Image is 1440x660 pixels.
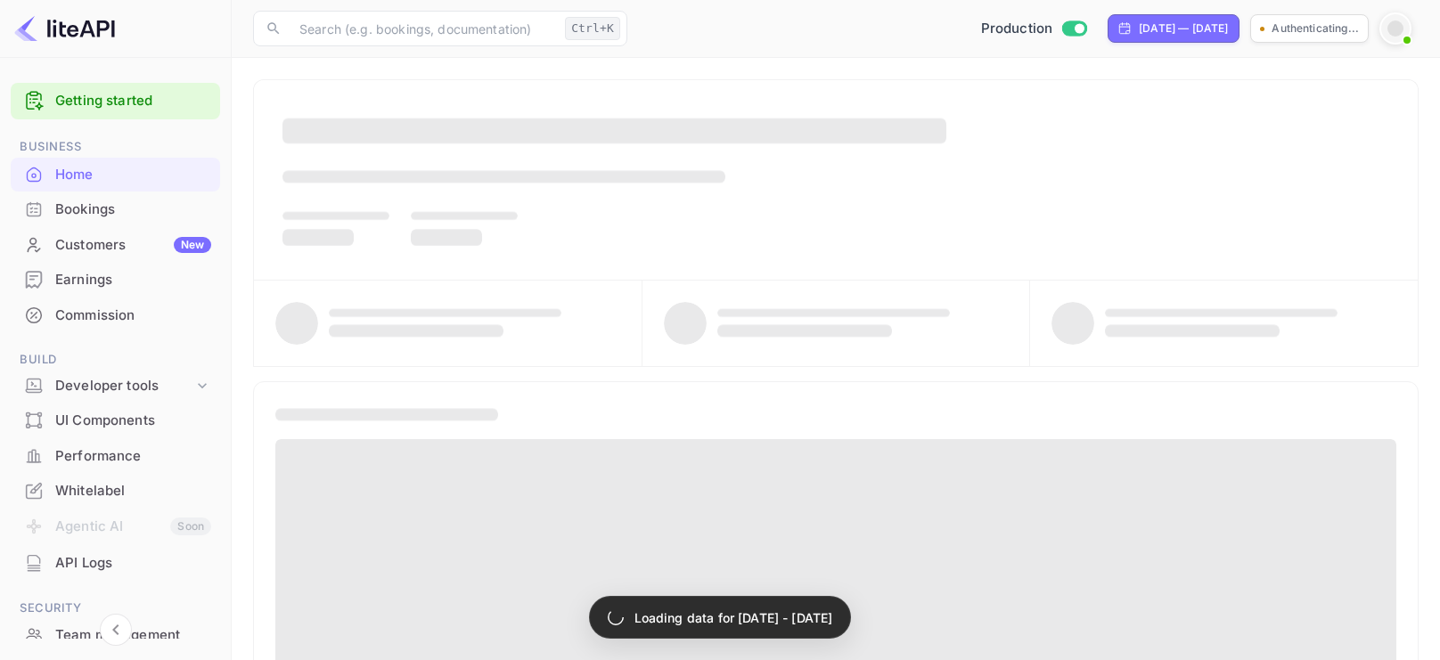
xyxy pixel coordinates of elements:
div: Developer tools [55,376,193,396]
p: Loading data for [DATE] - [DATE] [634,608,833,627]
div: Getting started [11,83,220,119]
div: CustomersNew [11,228,220,263]
a: Home [11,158,220,191]
input: Search (e.g. bookings, documentation) [289,11,558,46]
div: Bookings [11,192,220,227]
div: UI Components [55,411,211,431]
a: Whitelabel [11,474,220,507]
div: Customers [55,235,211,256]
div: Commission [11,298,220,333]
div: Team management [55,625,211,646]
div: Performance [55,446,211,467]
div: API Logs [11,546,220,581]
div: Home [55,165,211,185]
div: Click to change the date range period [1108,14,1240,43]
div: Earnings [11,263,220,297]
div: UI Components [11,403,220,438]
div: API Logs [55,553,211,574]
a: Earnings [11,263,220,296]
button: Collapse navigation [100,614,132,646]
div: Whitelabel [55,481,211,501]
div: Developer tools [11,371,220,402]
a: UI Components [11,403,220,436]
img: LiteAPI logo [14,14,115,43]
div: Switch to Sandbox mode [974,19,1094,39]
div: Commission [55,306,211,326]
span: Production [981,19,1053,39]
div: Bookings [55,200,211,220]
a: Team management [11,618,220,651]
div: Team management [11,618,220,653]
div: [DATE] — [DATE] [1139,20,1228,37]
div: Home [11,158,220,192]
div: Whitelabel [11,474,220,509]
p: Authenticating... [1272,20,1359,37]
div: Performance [11,439,220,474]
a: Getting started [55,91,211,111]
div: Earnings [55,270,211,290]
a: Commission [11,298,220,331]
a: Performance [11,439,220,472]
a: API Logs [11,546,220,579]
span: Business [11,137,220,157]
a: Bookings [11,192,220,225]
div: Ctrl+K [565,17,620,40]
span: Build [11,350,220,370]
div: New [174,237,211,253]
a: CustomersNew [11,228,220,261]
span: Security [11,599,220,618]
